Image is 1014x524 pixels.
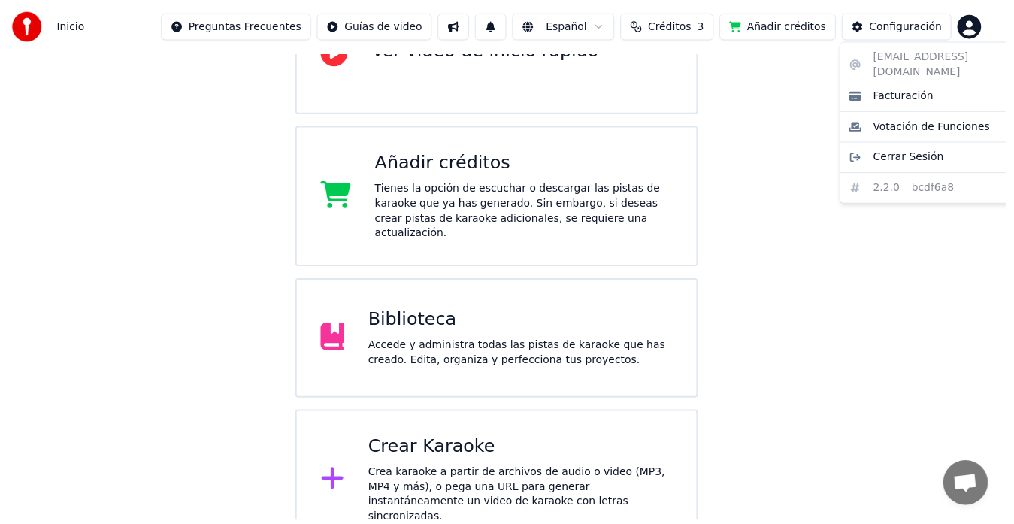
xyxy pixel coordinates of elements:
[57,20,85,35] nav: breadcrumb
[725,14,843,41] button: Añadir créditos
[12,12,42,42] img: youka
[371,341,678,371] div: Accede y administra todas las pistas de karaoke que has creado. Edita, organiza y perfecciona tus...
[319,14,435,41] button: Guías de video
[951,464,996,509] div: Chat abierto
[876,20,949,35] div: Configuración
[378,153,678,177] div: Añadir créditos
[880,89,941,104] span: Facturación
[880,120,998,135] span: Votación de Funciones
[162,14,313,41] button: Preguntas Frecuentes
[371,438,678,462] div: Crear Karaoke
[880,151,952,166] span: Cerrar Sesión
[378,183,678,243] div: Tienes la opción de escuchar o descargar las pistas de karaoke que ya has generado. Sin embargo, ...
[371,310,678,335] div: Biblioteca
[703,20,710,35] span: 3
[653,20,697,35] span: Créditos
[57,20,85,35] span: Inicio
